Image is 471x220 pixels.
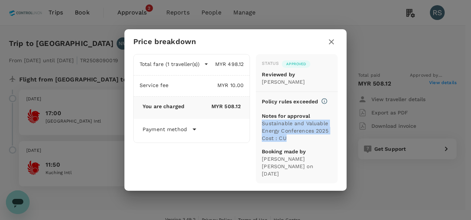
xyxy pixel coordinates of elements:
[262,71,332,78] p: Reviewed by
[262,120,332,142] p: Sustainable and Valuable Energy Conferences 2025 Cost : CU
[143,126,187,133] p: Payment method
[184,103,241,110] p: MYR 508.12
[262,78,332,86] p: [PERSON_NAME]
[262,98,318,105] p: Policy rules exceeded
[140,60,200,68] p: Total fare (1 traveller(s))
[262,155,332,177] p: [PERSON_NAME] [PERSON_NAME] on [DATE]
[169,81,244,89] p: MYR 10.00
[262,112,332,120] p: Notes for approval
[262,60,279,67] div: Status
[140,81,169,89] p: Service fee
[133,36,196,47] h6: Price breakdown
[208,60,244,68] p: MYR 498.12
[140,60,208,68] button: Total fare (1 traveller(s))
[262,148,332,155] p: Booking made by
[143,103,184,110] p: You are charged
[282,61,310,67] span: Approved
